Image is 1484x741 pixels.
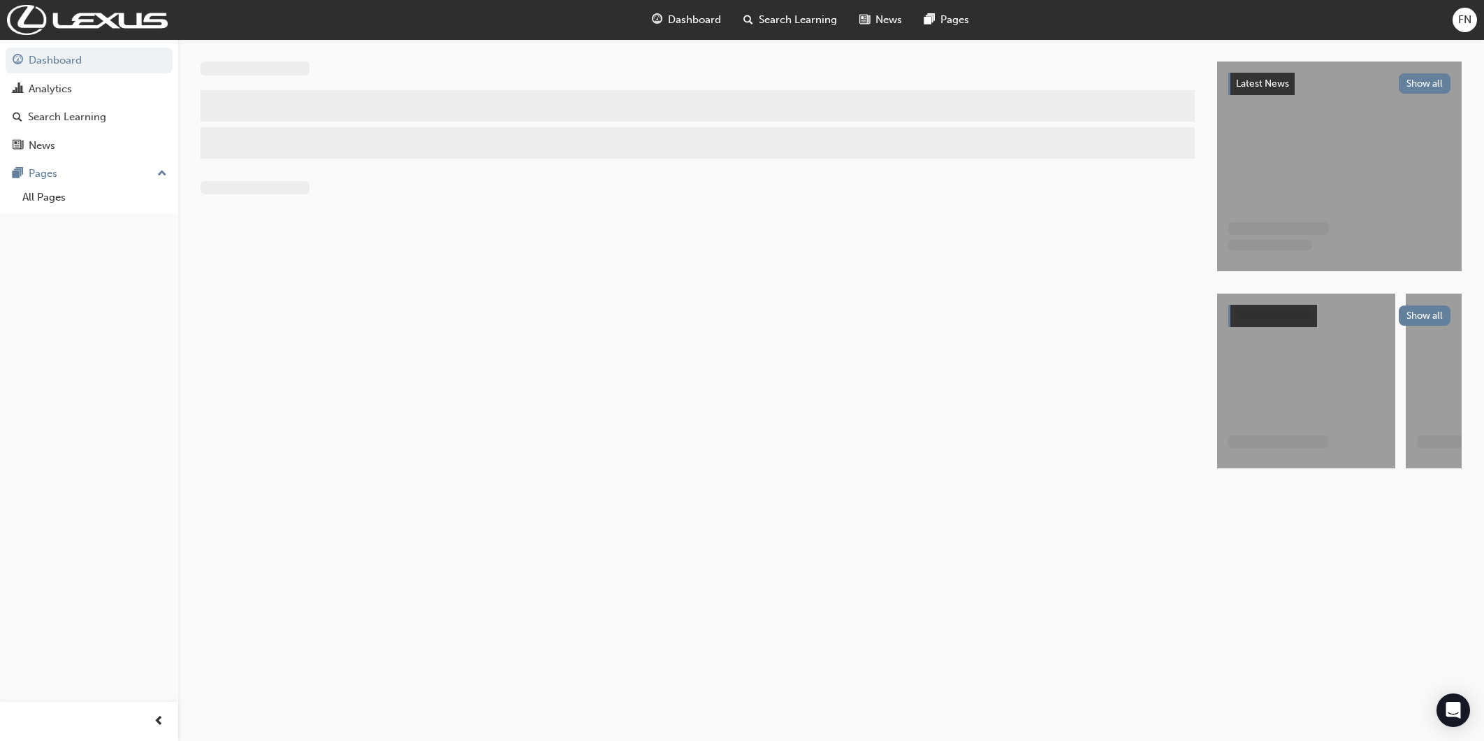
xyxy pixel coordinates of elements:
[13,168,23,180] span: pages-icon
[924,11,935,29] span: pages-icon
[859,11,870,29] span: news-icon
[154,713,164,731] span: prev-icon
[28,109,106,125] div: Search Learning
[29,166,57,182] div: Pages
[13,140,23,152] span: news-icon
[7,5,168,35] img: Trak
[1436,693,1470,727] div: Open Intercom Messenger
[743,11,753,29] span: search-icon
[1399,305,1451,326] button: Show all
[6,45,173,161] button: DashboardAnalyticsSearch LearningNews
[6,161,173,187] button: Pages
[1228,305,1450,327] a: Show all
[759,12,837,28] span: Search Learning
[1236,78,1289,89] span: Latest News
[29,138,55,154] div: News
[29,81,72,97] div: Analytics
[1453,8,1477,32] button: FN
[6,48,173,73] a: Dashboard
[6,133,173,159] a: News
[1228,73,1450,95] a: Latest NewsShow all
[732,6,848,34] a: search-iconSearch Learning
[13,55,23,67] span: guage-icon
[913,6,980,34] a: pages-iconPages
[848,6,913,34] a: news-iconNews
[1399,73,1451,94] button: Show all
[641,6,732,34] a: guage-iconDashboard
[1458,12,1471,28] span: FN
[13,111,22,124] span: search-icon
[17,187,173,208] a: All Pages
[668,12,721,28] span: Dashboard
[157,165,167,183] span: up-icon
[875,12,902,28] span: News
[652,11,662,29] span: guage-icon
[940,12,969,28] span: Pages
[6,104,173,130] a: Search Learning
[13,83,23,96] span: chart-icon
[6,76,173,102] a: Analytics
